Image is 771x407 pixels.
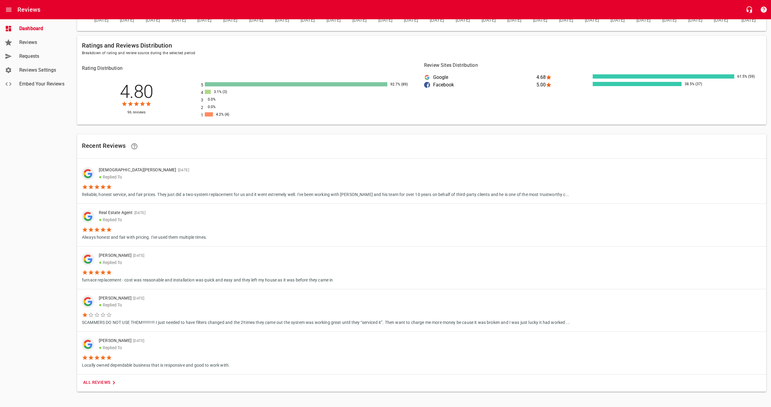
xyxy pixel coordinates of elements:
div: Google [82,253,94,265]
tspan: [DATE] [714,17,728,23]
p: Replied To [99,216,202,223]
div: 4.2% (4) [214,112,243,117]
p: [DEMOGRAPHIC_DATA][PERSON_NAME] [99,167,564,173]
button: Open drawer [2,2,16,17]
tspan: [DATE] [482,17,496,23]
img: google-dark.png [424,74,430,80]
a: [PERSON_NAME][DATE]●Replied ToSCAMMERS DO NOT USE THEM!!!!!!!!!! I just needed to have filters ch... [77,289,766,332]
tspan: [DATE] [636,17,651,23]
a: [PERSON_NAME][DATE]●Replied ToLocally owned dependable business that is responsive and good to wo... [77,332,766,374]
span: Reviews Settings [19,67,65,74]
tspan: [DATE] [197,17,211,23]
div: Facebook [424,82,430,88]
tspan: [DATE] [662,17,676,23]
p: Replied To [99,301,565,309]
tspan: [DATE] [456,17,470,23]
p: Reliable, honest service, and fair prices. They just did a two-system replacement for us and it w... [82,190,569,198]
h6: Reviews [17,5,40,14]
button: Support Portal [757,2,771,17]
div: Google [82,296,94,308]
a: [PERSON_NAME][DATE]●Replied Tofurnace replacement - cost was reasonable and installation was quic... [77,247,766,289]
div: 0.0% [206,97,235,101]
span: Requests [19,53,65,60]
div: 92.7% (89) [389,82,417,86]
p: Real Estate Agent [99,210,202,216]
tspan: [DATE] [741,17,756,23]
div: 61.5% (59) [736,74,764,79]
tspan: [DATE] [146,17,160,23]
span: ● [99,302,102,308]
div: Google [424,74,536,80]
span: [DATE] [176,168,189,172]
a: All Reviews [81,377,120,388]
p: furnace replacement - cost was reasonable and installation was quick and easy and they left my ho... [82,275,333,283]
p: 1 [201,112,205,118]
span: ● [99,259,102,265]
p: [PERSON_NAME] [99,252,328,259]
div: 38.5% (37) [683,82,712,86]
h6: Rating Distribution [82,64,419,73]
tspan: [DATE] [430,17,444,23]
div: Google [82,210,94,222]
tspan: [DATE] [688,17,702,23]
p: 5 [201,82,205,88]
span: [DATE] [132,253,144,258]
button: Live Chat [742,2,757,17]
tspan: [DATE] [352,17,367,23]
p: 3 [201,97,205,103]
p: Always honest and fair with pricing. I've used them multiple times. [82,233,207,241]
a: Real Estate Agent[DATE]●Replied ToAlways honest and fair with pricing. I've used them multiple ti... [77,204,766,246]
tspan: [DATE] [172,17,186,23]
span: Breakdown of rating and review source during the selected period [82,50,761,56]
span: ● [99,174,102,180]
span: [DATE] [133,211,145,215]
span: Dashboard [19,25,65,32]
img: google-dark.png [82,296,94,308]
tspan: [DATE] [120,17,134,23]
p: 4 [201,89,205,96]
p: Locally owned dependable business that is responsive and good to work with. [82,361,230,368]
p: Replied To [99,173,564,181]
div: Google [82,168,94,180]
tspan: [DATE] [249,17,263,23]
tspan: [DATE] [94,17,108,23]
tspan: [DATE] [404,17,418,23]
div: 5.00 [536,82,593,88]
img: google-dark.png [82,338,94,350]
h2: 4.80 [83,83,190,101]
tspan: [DATE] [378,17,392,23]
tspan: [DATE] [585,17,599,23]
span: ● [99,345,102,350]
tspan: [DATE] [326,17,341,23]
tspan: [DATE] [610,17,625,23]
span: [DATE] [132,339,144,343]
tspan: [DATE] [301,17,315,23]
div: 4.68 [536,74,593,80]
div: Google [424,74,430,80]
h6: Recent Reviews [82,139,761,154]
div: Facebook [424,82,536,88]
img: facebook-dark.png [424,82,430,88]
p: [PERSON_NAME] [99,337,225,344]
tspan: [DATE] [507,17,521,23]
p: SCAMMERS DO NOT USE THEM!!!!!!!!!! I just needed to have filters changed and the 2!times they cam... [82,318,570,326]
a: [DEMOGRAPHIC_DATA][PERSON_NAME][DATE]●Replied ToReliable, honest service, and fair prices. They j... [77,161,766,203]
img: google-dark.png [82,253,94,265]
p: Replied To [99,344,225,351]
img: google-dark.png [82,168,94,180]
tspan: [DATE] [533,17,547,23]
span: [DATE] [132,296,144,300]
a: Learn facts about why reviews are important [127,139,142,154]
p: Replied To [99,259,328,266]
h6: Ratings and Reviews Distribution [82,41,761,50]
p: 2 [201,104,205,111]
span: All Reviews [83,379,117,386]
tspan: [DATE] [275,17,289,23]
tspan: [DATE] [223,17,237,23]
img: google-dark.png [82,210,94,222]
span: Embed Your Reviews [19,80,65,88]
span: Reviews [19,39,65,46]
span: 96 reviews [82,110,191,116]
div: 0.0% [206,105,235,109]
h6: Review Sites Distribution [424,61,761,70]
